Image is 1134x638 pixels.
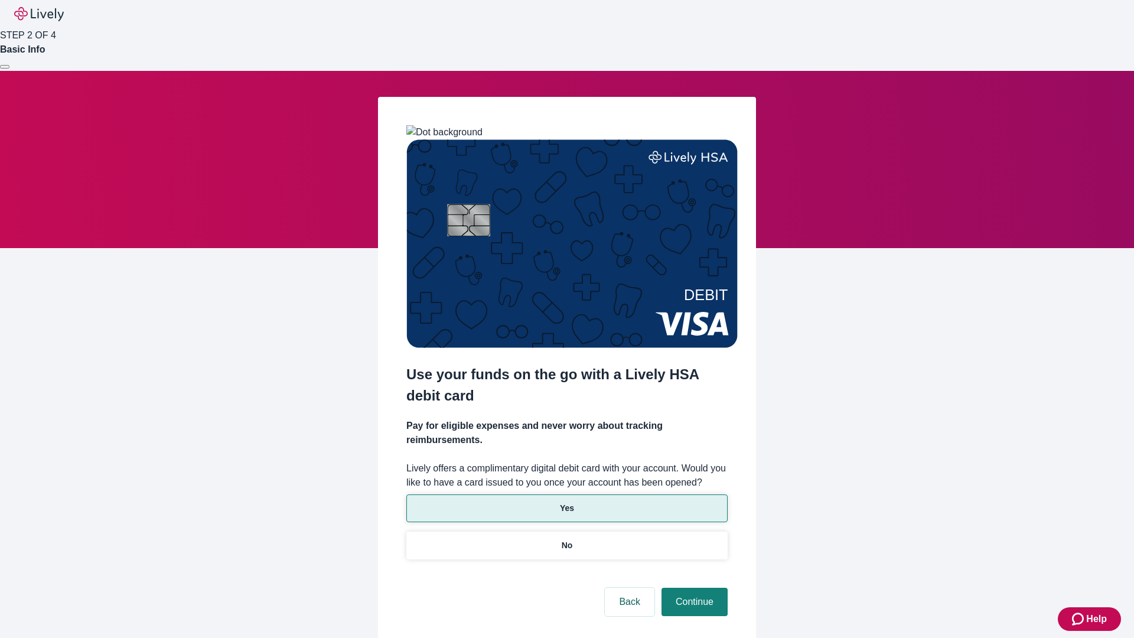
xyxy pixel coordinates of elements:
[406,461,728,490] label: Lively offers a complimentary digital debit card with your account. Would you like to have a card...
[1058,607,1121,631] button: Zendesk support iconHelp
[406,532,728,559] button: No
[406,419,728,447] h4: Pay for eligible expenses and never worry about tracking reimbursements.
[406,125,483,139] img: Dot background
[14,7,64,21] img: Lively
[605,588,654,616] button: Back
[406,139,738,348] img: Debit card
[406,364,728,406] h2: Use your funds on the go with a Lively HSA debit card
[562,539,573,552] p: No
[406,494,728,522] button: Yes
[560,502,574,515] p: Yes
[661,588,728,616] button: Continue
[1086,612,1107,626] span: Help
[1072,612,1086,626] svg: Zendesk support icon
